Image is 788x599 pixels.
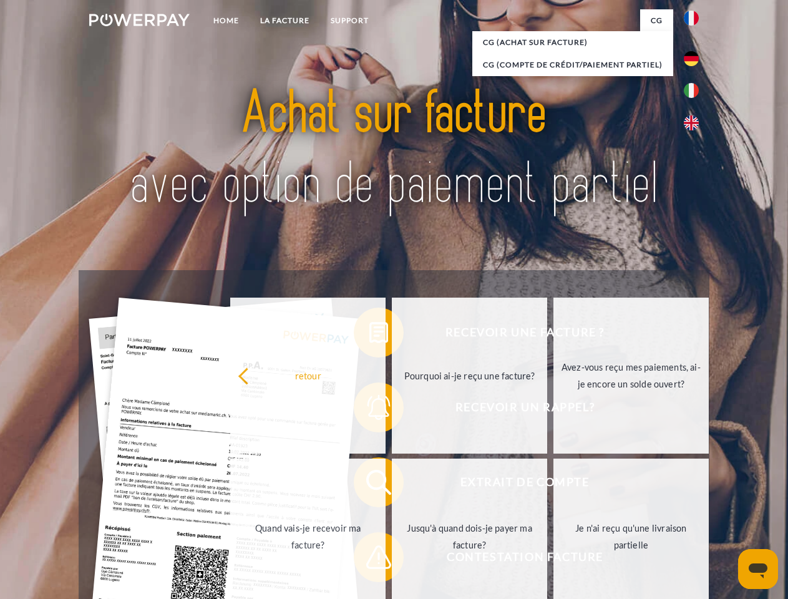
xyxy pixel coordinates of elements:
img: logo-powerpay-white.svg [89,14,190,26]
div: Pourquoi ai-je reçu une facture? [399,367,540,384]
a: Support [320,9,379,32]
a: CG [640,9,673,32]
div: Avez-vous reçu mes paiements, ai-je encore un solde ouvert? [561,359,701,392]
a: CG (Compte de crédit/paiement partiel) [472,54,673,76]
a: Home [203,9,250,32]
iframe: Bouton de lancement de la fenêtre de messagerie [738,549,778,589]
img: it [684,83,699,98]
a: CG (achat sur facture) [472,31,673,54]
img: en [684,115,699,130]
a: LA FACTURE [250,9,320,32]
img: de [684,51,699,66]
img: title-powerpay_fr.svg [119,60,669,239]
div: Quand vais-je recevoir ma facture? [238,520,378,553]
div: Jusqu'à quand dois-je payer ma facture? [399,520,540,553]
div: Je n'ai reçu qu'une livraison partielle [561,520,701,553]
img: fr [684,11,699,26]
div: retour [238,367,378,384]
a: Avez-vous reçu mes paiements, ai-je encore un solde ouvert? [553,298,709,454]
